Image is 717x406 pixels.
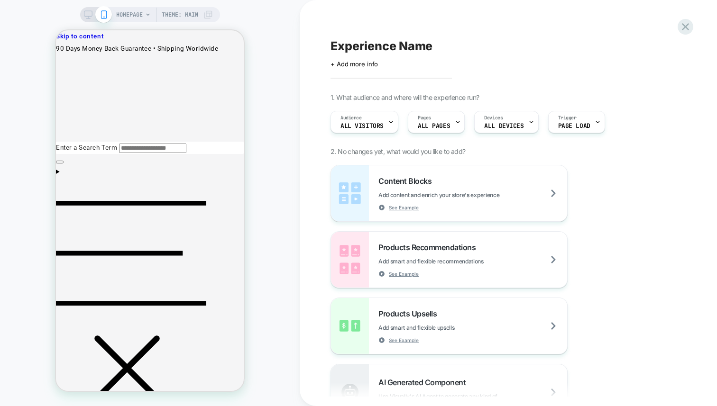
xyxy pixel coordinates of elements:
span: Trigger [558,115,577,121]
span: Theme: MAIN [162,7,198,22]
span: See Example [389,204,419,211]
span: See Example [389,271,419,277]
span: See Example [389,337,419,343]
span: Page Load [558,123,590,129]
span: Content Blocks [378,176,436,186]
span: Products Upsells [378,309,441,318]
span: Add content and enrich your store's experience [378,191,547,198]
span: + Add more info [331,60,378,68]
span: Devices [484,115,503,121]
span: 1. What audience and where will the experience run? [331,93,479,101]
span: ALL DEVICES [484,123,524,129]
span: Experience Name [331,39,432,53]
span: ALL PAGES [418,123,450,129]
span: Add smart and flexible upsells [378,324,502,331]
span: Pages [418,115,431,121]
span: Audience [340,115,362,121]
span: HOMEPAGE [116,7,143,22]
span: Products Recommendations [378,243,480,252]
span: AI Generated Component [378,378,470,387]
span: Add smart and flexible recommendations [378,258,531,265]
span: All Visitors [340,123,384,129]
span: 2. No changes yet, what would you like to add? [331,147,465,155]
